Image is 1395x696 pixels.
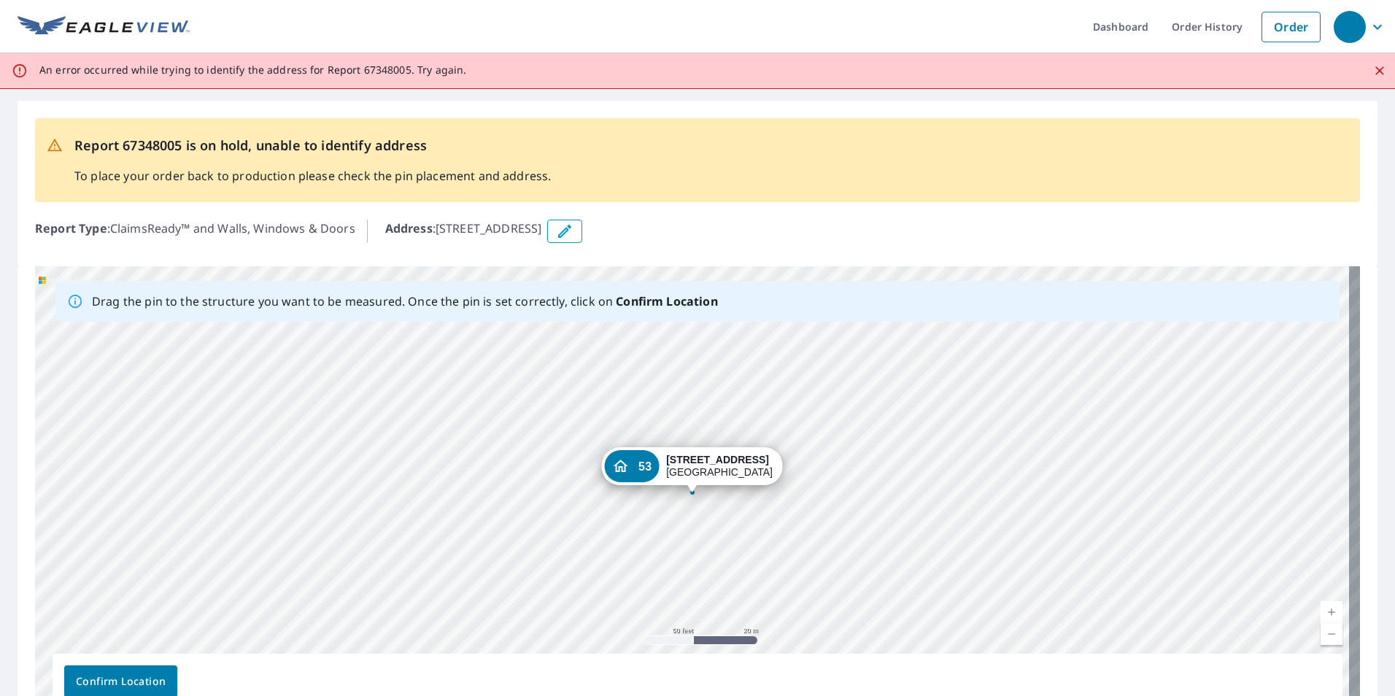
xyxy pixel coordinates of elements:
[616,293,717,309] b: Confirm Location
[638,461,652,472] span: 53
[1321,623,1342,645] a: Current Level 19, Zoom Out
[385,220,433,236] b: Address
[601,447,783,492] div: Dropped pin, building 53, Residential property, 53 W Walnut St Westerville, OH 43081
[76,673,166,691] span: Confirm Location
[92,293,718,310] p: Drag the pin to the structure you want to be measured. Once the pin is set correctly, click on
[1261,12,1321,42] a: Order
[74,136,551,155] p: Report 67348005 is on hold, unable to identify address
[35,220,107,236] b: Report Type
[35,220,355,243] p: : ClaimsReady™ and Walls, Windows & Doors
[39,63,466,77] p: An error occurred while trying to identify the address for Report 67348005. Try again.
[1370,61,1389,80] button: Close
[1321,601,1342,623] a: Current Level 19, Zoom In
[18,16,190,38] img: EV Logo
[385,220,542,243] p: : [STREET_ADDRESS]
[74,167,551,185] p: To place your order back to production please check the pin placement and address.
[666,454,773,479] div: [GEOGRAPHIC_DATA]
[666,454,769,465] strong: [STREET_ADDRESS]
